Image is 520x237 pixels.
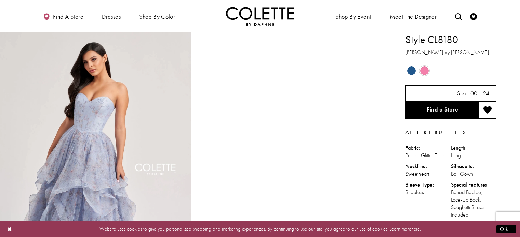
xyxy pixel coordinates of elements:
div: Ball Gown [451,170,496,178]
span: Dresses [100,7,122,26]
div: Long [451,152,496,159]
button: Submit Dialog [496,225,516,233]
button: Close Dialog [4,223,16,235]
div: Silhouette: [451,163,496,170]
span: Shop by color [139,13,175,20]
span: Size: [457,89,469,97]
a: Visit Home Page [226,7,294,26]
div: Boned Bodice, Lace-Up Back, Spaghetti Straps Included [451,189,496,219]
div: Printed Glitter Tulle [405,152,451,159]
span: Shop by color [137,7,177,26]
a: Meet the designer [388,7,439,26]
div: Product color controls state depends on size chosen [405,64,496,77]
h3: [PERSON_NAME] by [PERSON_NAME] [405,48,496,56]
h1: Style CL8180 [405,32,496,47]
span: Shop By Event [335,13,371,20]
span: Find a store [53,13,83,20]
span: Meet the designer [390,13,437,20]
a: Find a Store [405,102,479,119]
img: Colette by Daphne [226,7,294,26]
h5: 00 - 24 [470,90,490,97]
div: Sleeve Type: [405,181,451,189]
button: Add to wishlist [479,102,496,119]
div: Strapless [405,189,451,196]
span: Shop By Event [334,7,373,26]
a: Check Wishlist [468,7,479,26]
a: Toggle search [453,7,464,26]
div: Fabric: [405,144,451,152]
a: here [411,225,420,232]
div: Length: [451,144,496,152]
p: Website uses cookies to give you personalized shopping and marketing experiences. By continuing t... [49,224,471,234]
div: Sweetheart [405,170,451,178]
a: Attributes [405,128,467,137]
div: Special Features: [451,181,496,189]
a: Find a store [41,7,85,26]
div: Ocean Blue Multi [405,65,417,77]
video: Style CL8180 Colette by Daphne #1 autoplay loop mute video [194,32,385,128]
span: Dresses [102,13,121,20]
div: Pink Multi [418,65,430,77]
div: Neckline: [405,163,451,170]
